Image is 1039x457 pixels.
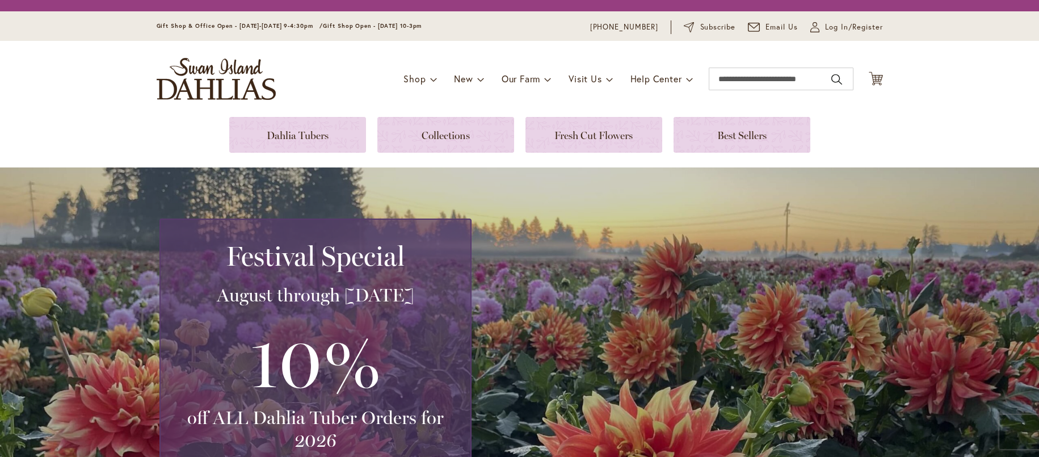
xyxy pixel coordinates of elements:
[630,73,682,85] span: Help Center
[748,22,798,33] a: Email Us
[454,73,473,85] span: New
[174,318,457,406] h3: 10%
[590,22,659,33] a: [PHONE_NUMBER]
[174,406,457,452] h3: off ALL Dahlia Tuber Orders for 2026
[403,73,426,85] span: Shop
[810,22,883,33] a: Log In/Register
[502,73,540,85] span: Our Farm
[174,284,457,307] h3: August through [DATE]
[174,240,457,272] h2: Festival Special
[684,22,735,33] a: Subscribe
[831,70,842,89] button: Search
[569,73,601,85] span: Visit Us
[765,22,798,33] span: Email Us
[323,22,422,30] span: Gift Shop Open - [DATE] 10-3pm
[700,22,736,33] span: Subscribe
[825,22,883,33] span: Log In/Register
[157,58,276,100] a: store logo
[157,22,323,30] span: Gift Shop & Office Open - [DATE]-[DATE] 9-4:30pm /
